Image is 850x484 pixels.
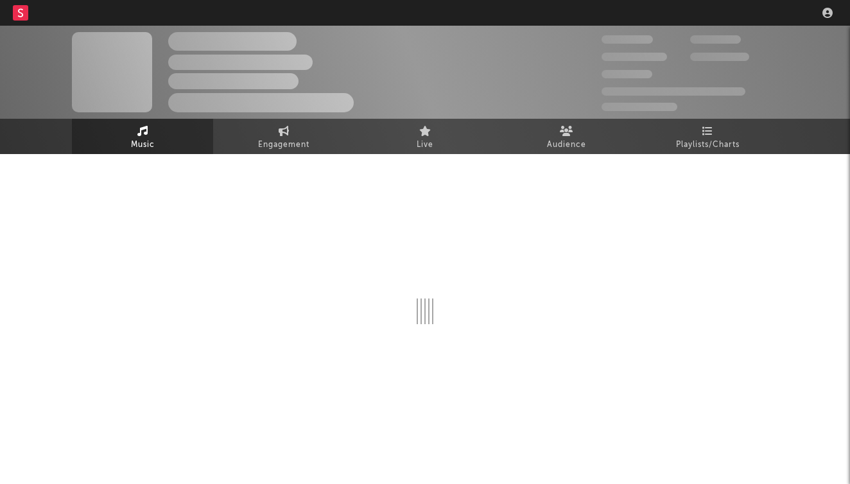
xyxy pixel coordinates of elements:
[213,119,354,154] a: Engagement
[602,87,745,96] span: 50,000,000 Monthly Listeners
[547,137,586,153] span: Audience
[690,53,749,61] span: 1,000,000
[637,119,778,154] a: Playlists/Charts
[496,119,637,154] a: Audience
[354,119,496,154] a: Live
[72,119,213,154] a: Music
[676,137,740,153] span: Playlists/Charts
[258,137,309,153] span: Engagement
[602,103,677,111] span: Jump Score: 85.0
[417,137,433,153] span: Live
[602,35,653,44] span: 300,000
[131,137,155,153] span: Music
[602,70,652,78] span: 100,000
[602,53,667,61] span: 50,000,000
[690,35,741,44] span: 100,000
